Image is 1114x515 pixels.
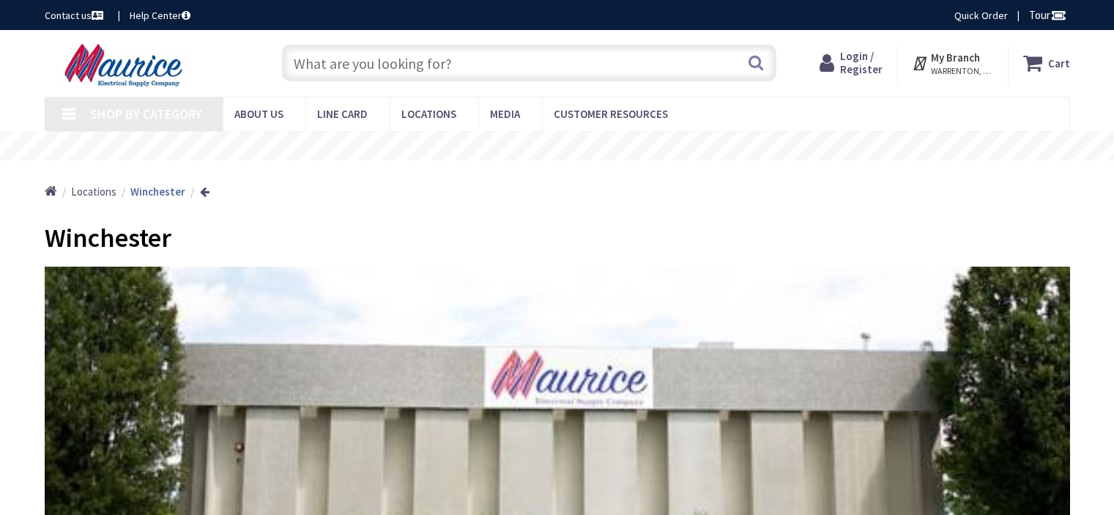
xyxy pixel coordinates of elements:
span: Shop By Category [90,105,202,122]
strong: Winchester [130,185,185,199]
div: My Branch WARRENTON, [GEOGRAPHIC_DATA] [912,50,993,76]
span: Login / Register [840,49,883,76]
a: Quick Order [954,8,1008,23]
a: Locations [71,184,116,199]
rs-layer: Free Same Day Pickup at 15 Locations [423,138,691,155]
input: What are you looking for? [282,45,776,81]
img: Maurice Electrical Supply Company [45,42,207,88]
a: Contact us [45,8,106,23]
a: Login / Register [820,50,883,76]
strong: My Branch [931,51,980,64]
span: About us [234,107,283,121]
span: Customer Resources [554,107,668,121]
span: Media [490,107,520,121]
span: WARRENTON, [GEOGRAPHIC_DATA] [931,65,993,77]
span: Line Card [317,107,368,121]
span: Locations [71,185,116,199]
span: Locations [401,107,456,121]
strong: Cart [1048,50,1070,76]
span: Tour [1029,8,1066,22]
span: Winchester [45,221,171,254]
a: Cart [1023,50,1070,76]
a: Help Center [130,8,190,23]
